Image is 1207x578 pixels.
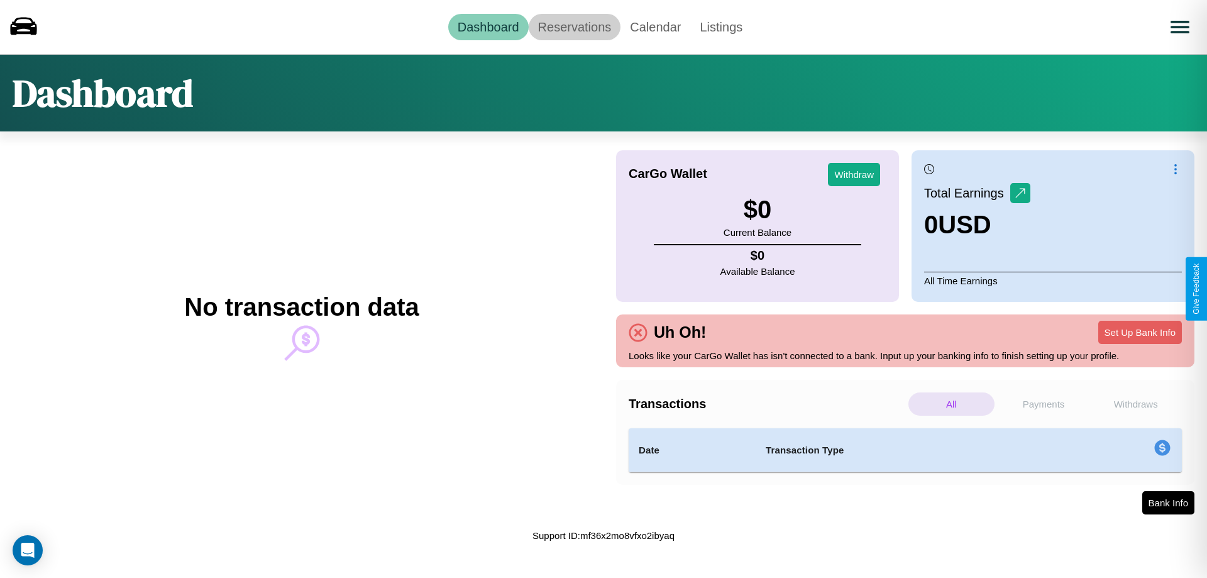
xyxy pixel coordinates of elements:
p: Available Balance [720,263,795,280]
a: Listings [690,14,752,40]
h4: Date [639,443,746,458]
h4: Transactions [629,397,905,411]
p: Current Balance [724,224,791,241]
button: Open menu [1162,9,1198,45]
button: Set Up Bank Info [1098,321,1182,344]
button: Withdraw [828,163,880,186]
h3: $ 0 [724,196,791,224]
h3: 0 USD [924,211,1030,239]
a: Dashboard [448,14,529,40]
h4: Transaction Type [766,443,1051,458]
p: Withdraws [1093,392,1179,416]
h2: No transaction data [184,293,419,321]
h4: Uh Oh! [648,323,712,342]
div: Give Feedback [1192,264,1201,314]
h1: Dashboard [13,67,193,119]
div: Open Intercom Messenger [13,535,43,565]
a: Reservations [529,14,621,40]
h4: CarGo Wallet [629,167,707,181]
p: Total Earnings [924,182,1010,204]
p: All Time Earnings [924,272,1182,289]
p: Support ID: mf36x2mo8vfxo2ibyaq [532,527,675,544]
h4: $ 0 [720,248,795,263]
button: Bank Info [1142,491,1194,514]
table: simple table [629,428,1182,472]
p: All [908,392,995,416]
p: Looks like your CarGo Wallet has isn't connected to a bank. Input up your banking info to finish ... [629,347,1182,364]
p: Payments [1001,392,1087,416]
a: Calendar [620,14,690,40]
